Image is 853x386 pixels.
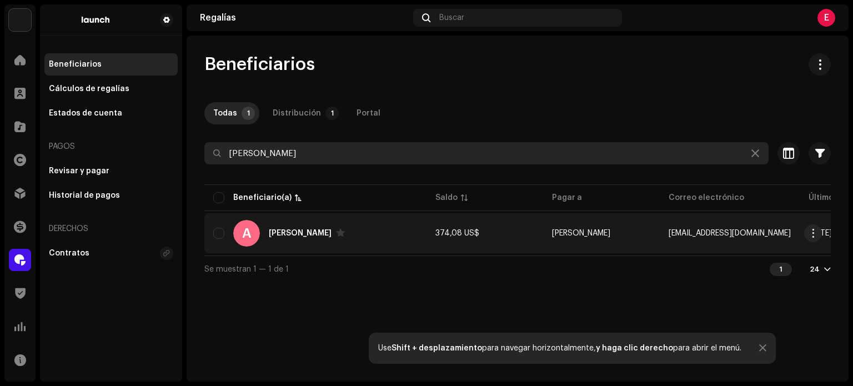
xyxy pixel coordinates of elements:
p-badge: 1 [242,107,255,120]
input: Buscar [204,142,769,164]
div: Revisar y pagar [49,167,109,176]
re-m-nav-item: Cálculos de regalías [44,78,178,100]
div: Beneficiario(a) [233,192,292,203]
div: Saldo [435,192,458,203]
div: Regalías [200,13,409,22]
span: Beneficiarios [204,53,315,76]
re-m-nav-item: Beneficiarios [44,53,178,76]
div: Historial de pagos [49,191,120,200]
div: 24 [810,265,820,274]
re-m-nav-item: Historial de pagos [44,184,178,207]
strong: y haga clic derecho [596,344,673,352]
div: Cálculos de regalías [49,84,129,93]
img: 125034a7-dc93-4dd0-8e9b-6080ed0e918f [49,13,142,27]
div: Beneficiarios [49,60,102,69]
div: Portal [357,102,380,124]
span: Buscar [439,13,464,22]
div: Alejandra Marquez [269,229,332,237]
div: Use para navegar horizontalmente, para abrir el menú. [378,344,741,353]
div: Todas [213,102,237,124]
div: E [817,9,835,27]
span: 374,08 US$ [435,229,479,237]
div: Contratos [49,249,89,258]
re-m-nav-item: Estados de cuenta [44,102,178,124]
div: Estados de cuenta [49,109,122,118]
div: A [233,220,260,247]
re-m-nav-item: Revisar y pagar [44,160,178,182]
span: Alejandra Marquez [552,229,610,237]
span: Se muestran 1 — 1 de 1 [204,265,289,273]
re-a-nav-header: Pagos [44,133,178,160]
p-badge: 1 [325,107,339,120]
div: 1 [770,263,792,276]
div: Distribución [273,102,321,124]
span: alejandramlaunch@gmail.com [669,229,791,237]
img: b0ad06a2-fc67-4620-84db-15bc5929e8a0 [9,9,31,31]
strong: Shift + desplazamiento [392,344,482,352]
re-a-nav-header: Derechos [44,215,178,242]
re-m-nav-item: Contratos [44,242,178,264]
